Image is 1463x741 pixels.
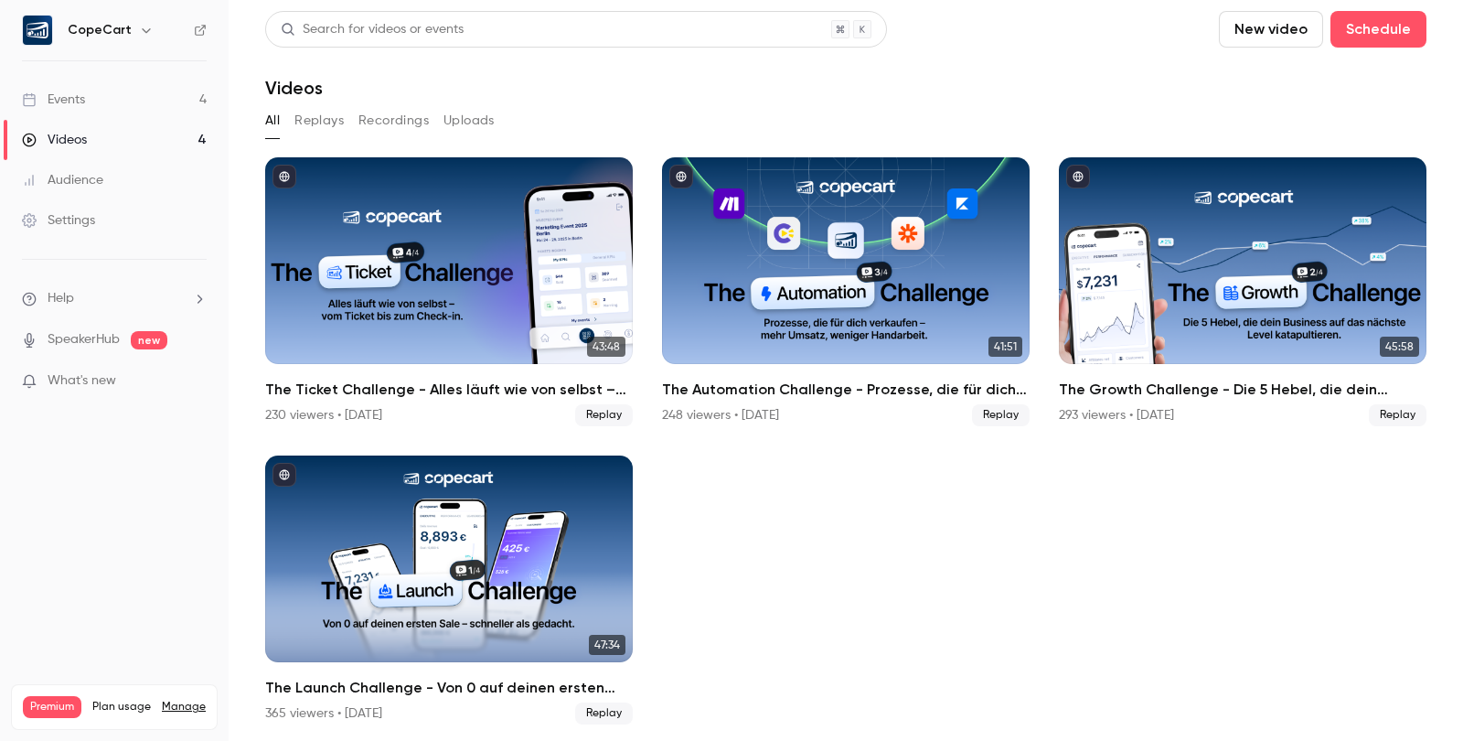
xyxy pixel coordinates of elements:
li: The Automation Challenge - Prozesse, die für dich verkaufen – mehr Umsatz, weniger Handarbeit [662,157,1030,426]
a: SpeakerHub [48,330,120,349]
a: 41:51The Automation Challenge - Prozesse, die für dich verkaufen – mehr Umsatz, weniger Handarbei... [662,157,1030,426]
span: Plan usage [92,700,151,714]
div: Events [22,91,85,109]
h2: The Ticket Challenge - Alles läuft wie von selbst – vom Ticket bis zum Check-in [265,379,633,401]
span: Replay [972,404,1030,426]
span: 41:51 [988,337,1022,357]
span: new [131,331,167,349]
span: Replay [1369,404,1426,426]
span: 47:34 [589,635,625,655]
section: Videos [265,11,1426,730]
a: 45:58The Growth Challenge - Die 5 Hebel, die dein Business auf das nächste Level katapultieren293... [1059,157,1426,426]
li: help-dropdown-opener [22,289,207,308]
div: 365 viewers • [DATE] [265,704,382,723]
span: What's new [48,371,116,391]
li: The Launch Challenge - Von 0 auf deinen ersten Sale – schneller als gedacht [265,456,633,725]
h2: The Automation Challenge - Prozesse, die für dich verkaufen – mehr Umsatz, weniger Handarbeit [662,379,1030,401]
li: The Ticket Challenge - Alles läuft wie von selbst – vom Ticket bis zum Check-in [265,157,633,426]
div: 248 viewers • [DATE] [662,406,779,424]
button: published [272,463,296,487]
button: Replays [294,106,344,135]
div: Settings [22,211,95,230]
iframe: Noticeable Trigger [185,373,207,390]
h2: The Launch Challenge - Von 0 auf deinen ersten Sale – schneller als gedacht [265,677,633,699]
span: Premium [23,696,81,718]
button: published [669,165,693,188]
span: 43:48 [587,337,625,357]
button: Schedule [1330,11,1426,48]
li: The Growth Challenge - Die 5 Hebel, die dein Business auf das nächste Level katapultieren [1059,157,1426,426]
div: 230 viewers • [DATE] [265,406,382,424]
span: Replay [575,404,633,426]
ul: Videos [265,157,1426,725]
button: published [1066,165,1090,188]
div: 293 viewers • [DATE] [1059,406,1174,424]
h6: CopeCart [68,21,132,39]
button: Uploads [443,106,495,135]
span: 45:58 [1380,337,1419,357]
h1: Videos [265,77,323,99]
a: 47:34The Launch Challenge - Von 0 auf deinen ersten Sale – schneller als gedacht365 viewers • [DA... [265,456,633,725]
span: Help [48,289,74,308]
h2: The Growth Challenge - Die 5 Hebel, die dein Business auf das nächste Level katapultieren [1059,379,1426,401]
div: Search for videos or events [281,20,464,39]
img: CopeCart [23,16,52,45]
button: published [272,165,296,188]
span: Replay [575,703,633,725]
a: 43:48The Ticket Challenge - Alles läuft wie von selbst – vom Ticket bis zum Check-in230 viewers •... [265,157,633,426]
button: New video [1219,11,1323,48]
button: All [265,106,280,135]
div: Audience [22,171,103,189]
button: Recordings [358,106,429,135]
div: Videos [22,131,87,149]
a: Manage [162,700,206,714]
